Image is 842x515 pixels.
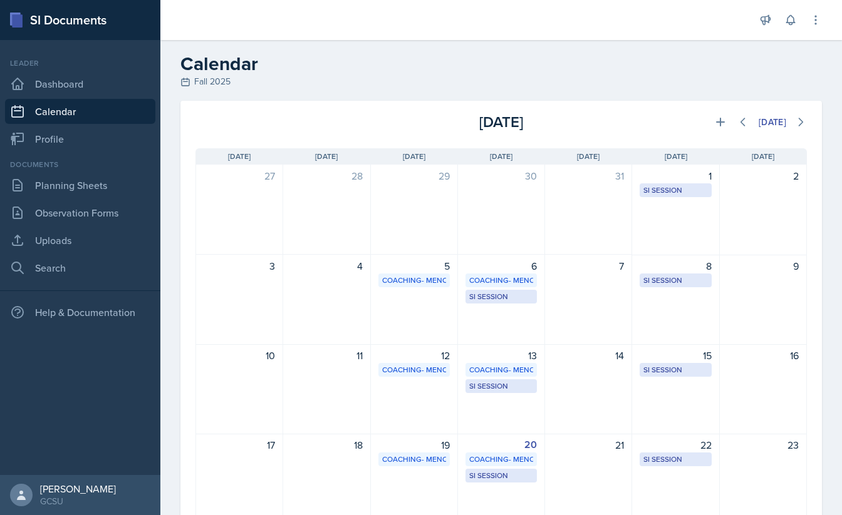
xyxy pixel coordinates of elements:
div: Coaching- MENC [469,454,533,465]
div: Fall 2025 [180,75,822,88]
div: 19 [378,437,450,452]
div: 7 [553,258,624,273]
div: 20 [465,437,537,452]
div: 10 [204,348,275,363]
div: 29 [378,168,450,183]
a: Profile [5,126,155,151]
span: [DATE] [665,151,687,162]
div: SI Session [643,185,707,196]
span: [DATE] [752,151,774,162]
a: Dashboard [5,71,155,96]
div: 14 [553,348,624,363]
div: [DATE] [759,117,786,127]
a: Observation Forms [5,200,155,225]
div: 12 [378,348,450,363]
div: Coaching- MENC [382,364,446,375]
span: [DATE] [490,151,512,162]
div: [PERSON_NAME] [40,482,116,495]
div: 23 [727,437,799,452]
div: 5 [378,258,450,273]
span: [DATE] [228,151,251,162]
div: 31 [553,168,624,183]
div: 22 [640,437,711,452]
div: SI Session [643,364,707,375]
div: 15 [640,348,711,363]
div: [DATE] [399,111,603,133]
div: 4 [291,258,362,273]
div: 9 [727,258,799,273]
div: 1 [640,168,711,183]
span: [DATE] [577,151,600,162]
div: SI Session [469,470,533,481]
span: [DATE] [315,151,338,162]
a: Calendar [5,99,155,124]
div: 21 [553,437,624,452]
div: 8 [640,258,711,273]
div: 3 [204,258,275,273]
div: GCSU [40,495,116,507]
div: 30 [465,168,537,183]
div: SI Session [643,454,707,465]
span: [DATE] [403,151,425,162]
div: 16 [727,348,799,363]
div: Coaching- MENC [469,275,533,286]
div: 11 [291,348,362,363]
a: Uploads [5,228,155,253]
div: 6 [465,258,537,273]
div: Coaching- MENC [382,454,446,465]
div: 28 [291,168,362,183]
h2: Calendar [180,53,822,75]
a: Planning Sheets [5,173,155,198]
div: SI Session [643,275,707,286]
div: SI Session [469,380,533,392]
div: Documents [5,159,155,170]
button: [DATE] [751,111,794,133]
div: Leader [5,58,155,69]
div: 18 [291,437,362,452]
div: Help & Documentation [5,300,155,325]
div: SI Session [469,291,533,302]
div: 2 [727,168,799,183]
div: Coaching- MENC [382,275,446,286]
a: Search [5,255,155,280]
div: 13 [465,348,537,363]
div: 17 [204,437,275,452]
div: 27 [204,168,275,183]
div: Coaching- MENC [469,364,533,375]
